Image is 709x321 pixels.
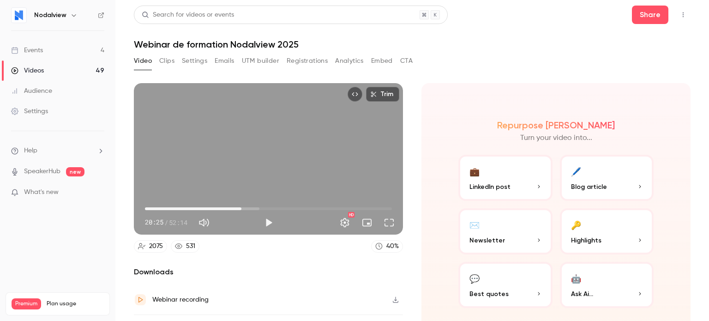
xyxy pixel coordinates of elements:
button: Full screen [380,213,398,232]
a: SpeakerHub [24,167,60,176]
button: Trim [366,87,399,102]
h2: Repurpose [PERSON_NAME] [497,120,615,131]
h6: Nodalview [34,11,66,20]
button: CTA [400,54,413,68]
div: 531 [186,242,195,251]
button: Turn on miniplayer [358,213,376,232]
button: Clips [159,54,174,68]
div: Settings [11,107,48,116]
button: Embed video [348,87,362,102]
span: Highlights [571,236,601,245]
div: Audience [11,86,52,96]
div: 40 % [386,242,399,251]
span: 52:14 [169,218,187,227]
img: Nodalview [12,8,26,23]
div: 🤖 [571,271,581,285]
a: 531 [171,240,199,253]
button: Play [259,213,278,232]
li: help-dropdown-opener [11,146,104,156]
span: 20:25 [145,218,163,227]
button: Registrations [287,54,328,68]
a: 40% [371,240,403,253]
span: Help [24,146,37,156]
button: Analytics [335,54,364,68]
div: Search for videos or events [142,10,234,20]
div: 🖊️ [571,164,581,178]
div: 🔑 [571,218,581,232]
div: 2075 [149,242,163,251]
span: Newsletter [469,236,505,245]
div: Events [11,46,43,55]
span: / [164,218,168,227]
button: 🔑Highlights [560,208,654,254]
span: Premium [12,298,41,309]
p: Turn your video into... [520,133,592,144]
button: Top Bar Actions [676,7,691,22]
button: Embed [371,54,393,68]
button: Share [632,6,668,24]
button: 🤖Ask Ai... [560,262,654,308]
a: 2075 [134,240,167,253]
div: Videos [11,66,44,75]
button: Video [134,54,152,68]
button: Settings [336,213,354,232]
button: 💼LinkedIn post [458,155,553,201]
h2: Downloads [134,266,403,278]
span: Ask Ai... [571,289,593,299]
div: 💬 [469,271,480,285]
span: new [66,167,84,176]
div: HD [348,212,354,218]
button: UTM builder [242,54,279,68]
div: 20:25 [145,218,187,227]
div: 💼 [469,164,480,178]
span: Best quotes [469,289,509,299]
span: LinkedIn post [469,182,511,192]
h1: Webinar de formation Nodalview 2025 [134,39,691,50]
div: ✉️ [469,218,480,232]
div: Webinar recording [152,294,209,305]
button: Mute [195,213,213,232]
span: What's new [24,188,59,197]
iframe: Noticeable Trigger [93,188,104,197]
button: 💬Best quotes [458,262,553,308]
span: Plan usage [47,300,104,308]
button: ✉️Newsletter [458,208,553,254]
button: 🖊️Blog article [560,155,654,201]
button: Settings [182,54,207,68]
button: Emails [215,54,234,68]
span: Blog article [571,182,607,192]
